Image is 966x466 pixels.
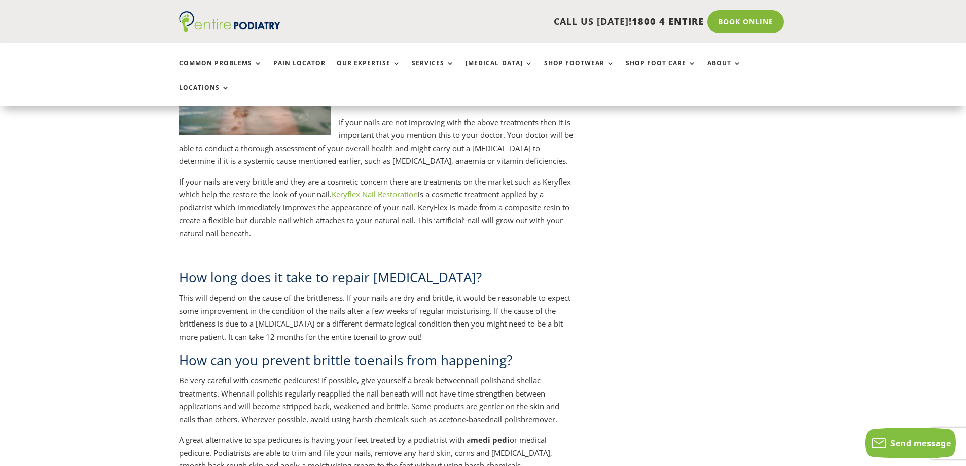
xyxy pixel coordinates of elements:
[179,11,280,32] img: logo (1)
[273,60,326,82] a: Pain Locator
[179,84,230,106] a: Locations
[544,60,615,82] a: Shop Footwear
[179,268,574,292] h2: How long does it take to repair [MEDICAL_DATA]?
[179,116,574,175] p: If your nails are not improving with the above treatments then it is important that you mention t...
[466,375,502,385] keyword: nail polish
[632,15,704,27] span: 1800 4 ENTIRE
[241,388,277,399] keyword: nail polish
[337,60,401,82] a: Our Expertise
[179,374,574,434] p: Be very careful with cosmetic pedicures! If possible, give yourself a break between and shellac t...
[865,428,956,458] button: Send message
[471,435,510,445] strong: medi pedi
[319,15,704,28] p: CALL US [DATE]!
[332,189,418,199] a: Keryflex Nail Restoration
[707,60,741,82] a: About
[179,351,574,374] h2: How can you prevent brittle toenails from happening?
[626,60,696,82] a: Shop Foot Care
[179,60,262,82] a: Common Problems
[412,60,454,82] a: Services
[179,175,574,248] p: If your nails are very brittle and they are a cosmetic concern there are treatments on the market...
[890,438,951,449] span: Send message
[466,60,533,82] a: [MEDICAL_DATA]
[179,24,280,34] a: Entire Podiatry
[489,414,525,424] keyword: nail polish
[179,292,574,351] p: This will depend on the cause of the brittleness. If your nails are dry and brittle, it would be ...
[707,10,784,33] a: Book Online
